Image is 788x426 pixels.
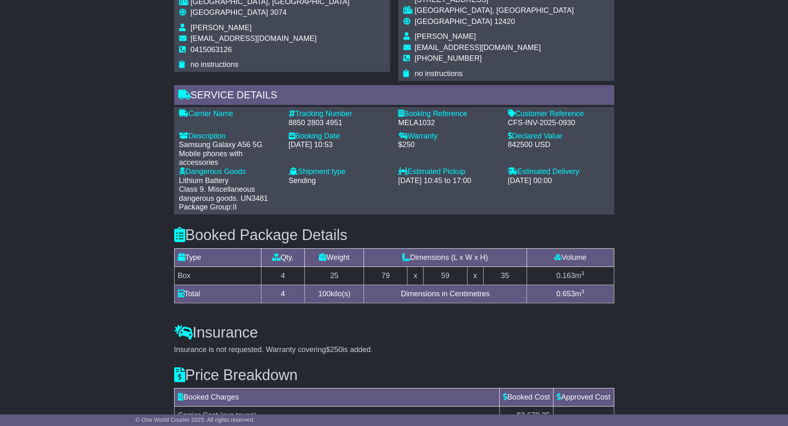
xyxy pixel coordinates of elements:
div: Dangerous Goods [179,167,280,176]
span: [PERSON_NAME] [415,32,476,40]
span: 3074 [270,8,287,17]
div: Samsung Galaxy A56 5G Mobile phones with accessories [179,140,280,167]
div: Estimated Delivery [508,167,609,176]
span: Carrier Cost [178,411,218,419]
span: [EMAIL_ADDRESS][DOMAIN_NAME] [415,43,541,52]
td: 4 [261,267,304,285]
div: Description [179,132,280,141]
td: Dimensions (L x W x H) [364,248,527,267]
span: [EMAIL_ADDRESS][DOMAIN_NAME] [191,34,317,43]
td: Type [174,248,261,267]
div: Tracking Number [289,109,390,119]
span: © One World Courier 2025. All rights reserved. [136,416,255,423]
span: - [608,411,611,419]
td: 35 [483,267,527,285]
td: Booked Cost [500,388,553,407]
td: x [407,267,424,285]
sup: 3 [581,270,584,276]
span: [PERSON_NAME] [191,24,252,32]
div: Warranty [398,132,500,141]
div: [DATE] 00:00 [508,176,609,186]
span: no instructions [191,60,239,69]
div: [DATE] 10:45 to 17:00 [398,176,500,186]
td: Volume [527,248,614,267]
div: Estimated Pickup [398,167,500,176]
span: 12420 [494,17,515,26]
sup: 3 [581,288,584,295]
td: 79 [364,267,407,285]
div: Carrier Name [179,109,280,119]
div: 8850 2803 4951 [289,119,390,128]
span: [GEOGRAPHIC_DATA] [415,17,492,26]
span: Sending [289,176,316,185]
div: Shipment type [289,167,390,176]
span: 0.163 [556,271,575,280]
span: $2,670.25 [517,411,550,419]
div: MELA1032 [398,119,500,128]
div: Service Details [174,85,614,107]
td: Dimensions in Centimetres [364,285,527,303]
td: Booked Charges [174,388,500,407]
td: Total [174,285,261,303]
div: CFS-INV-2025-0930 [508,119,609,128]
div: [DATE] 10:53 [289,140,390,150]
div: 842500 USD [508,140,609,150]
td: Weight [305,248,364,267]
td: Box [174,267,261,285]
td: x [467,267,483,285]
td: 25 [305,267,364,285]
span: 100 [318,290,331,298]
td: Approved Cost [553,388,614,407]
div: Package Group: [179,203,280,212]
span: Class 9. Miscellaneous dangerous goods. [179,185,255,202]
div: Customer Reference [508,109,609,119]
div: $250 [398,140,500,150]
span: II [233,203,237,211]
div: Insurance is not requested. Warranty covering is added. [174,345,614,355]
span: no instructions [415,69,463,78]
td: 4 [261,285,304,303]
td: Qty. [261,248,304,267]
span: UN3481 [241,194,268,202]
h3: Insurance [174,324,614,341]
span: $250 [326,345,343,354]
td: kilo(s) [305,285,364,303]
td: 59 [424,267,467,285]
span: 0.653 [556,290,575,298]
span: 0415063126 [191,45,232,54]
span: Lithium Battery [179,176,229,185]
div: Booking Date [289,132,390,141]
td: m [527,285,614,303]
span: [GEOGRAPHIC_DATA] [191,8,268,17]
span: (exc taxes) [220,411,256,419]
span: [PHONE_NUMBER] [415,54,482,62]
td: m [527,267,614,285]
div: [GEOGRAPHIC_DATA], [GEOGRAPHIC_DATA] [415,6,604,15]
h3: Booked Package Details [174,227,614,243]
div: Declared Value [508,132,609,141]
h3: Price Breakdown [174,367,614,383]
div: Booking Reference [398,109,500,119]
